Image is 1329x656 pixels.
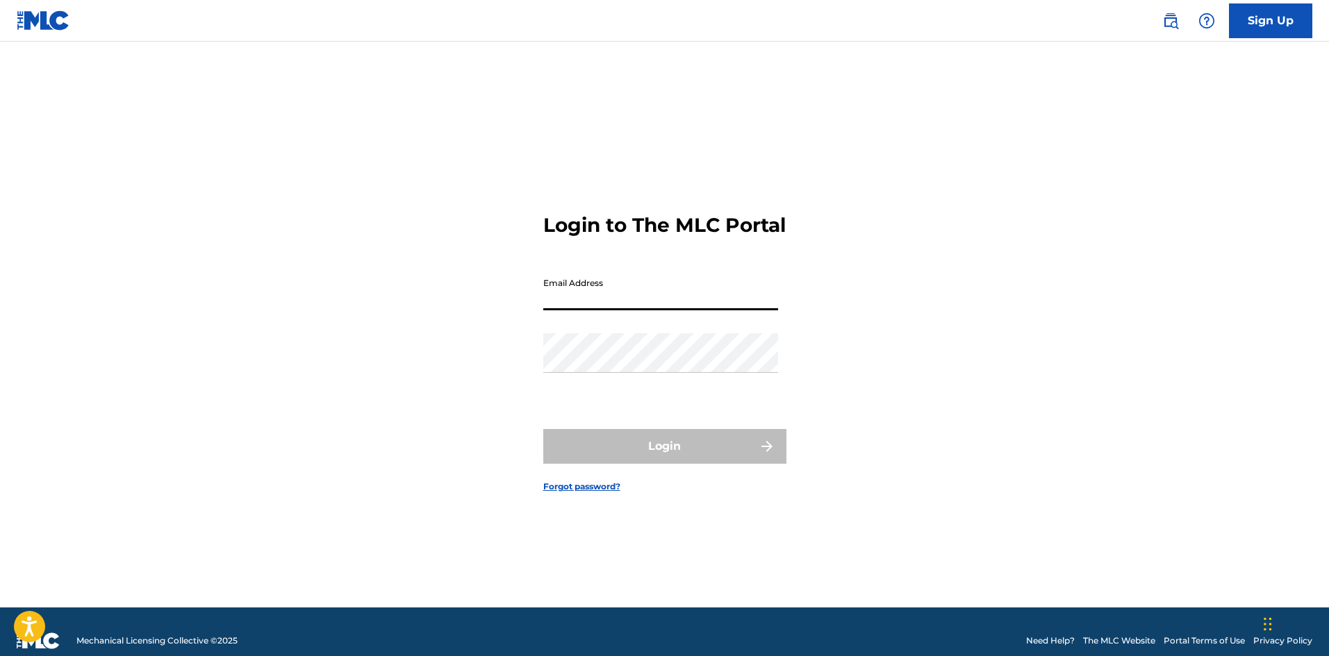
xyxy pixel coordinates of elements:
[543,480,620,493] a: Forgot password?
[1229,3,1312,38] a: Sign Up
[1193,7,1221,35] div: Help
[1083,634,1155,647] a: The MLC Website
[1260,589,1329,656] iframe: Chat Widget
[1253,634,1312,647] a: Privacy Policy
[1164,634,1245,647] a: Portal Terms of Use
[1026,634,1075,647] a: Need Help?
[1157,7,1184,35] a: Public Search
[1162,12,1179,29] img: search
[76,634,238,647] span: Mechanical Licensing Collective © 2025
[17,10,70,31] img: MLC Logo
[543,213,786,237] h3: Login to The MLC Portal
[17,632,60,649] img: logo
[1198,12,1215,29] img: help
[1260,589,1329,656] div: Widget de chat
[1264,603,1272,645] div: Arrastrar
